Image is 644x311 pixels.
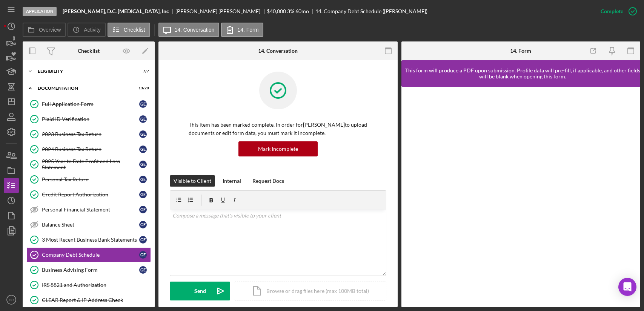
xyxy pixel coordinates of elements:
[78,48,100,54] div: Checklist
[26,187,151,202] a: Credit Report AuthorizationGE
[42,252,139,258] div: Company Debt Schedule
[26,127,151,142] a: 2023 Business Tax ReturnGE
[4,292,19,307] button: CC
[26,112,151,127] a: Plaid ID VerificationGE
[42,237,139,243] div: 3 Most Recent Business Bank Statements
[42,222,139,228] div: Balance Sheet
[223,175,241,187] div: Internal
[295,8,309,14] div: 60 mo
[593,4,640,19] button: Complete
[42,101,139,107] div: Full Application Form
[252,175,284,187] div: Request Docs
[139,266,147,274] div: G E
[258,48,298,54] div: 14. Conversation
[68,23,105,37] button: Activity
[124,27,145,33] label: Checklist
[63,8,169,14] b: [PERSON_NAME], D.C. [MEDICAL_DATA], Inc
[174,175,211,187] div: Visible to Client
[510,48,531,54] div: 14. Form
[23,23,66,37] button: Overview
[26,202,151,217] a: Personal Financial StatementGE
[26,293,151,308] a: CLEAR Report & IP Address Check
[139,206,147,213] div: G E
[26,262,151,277] a: Business Advising FormGE
[409,94,634,300] iframe: Lenderfit form
[139,191,147,198] div: G E
[238,141,318,156] button: Mark Incomplete
[39,27,61,33] label: Overview
[38,69,130,74] div: Eligibility
[42,131,139,137] div: 2023 Business Tax Return
[170,175,215,187] button: Visible to Client
[26,172,151,187] a: Personal Tax ReturnGE
[42,176,139,182] div: Personal Tax Return
[158,23,220,37] button: 14. Conversation
[38,86,130,90] div: Documentation
[26,247,151,262] a: Company Debt ScheduleGE
[189,121,367,138] p: This item has been marked complete. In order for [PERSON_NAME] to upload documents or edit form d...
[139,146,147,153] div: G E
[175,27,215,33] label: 14. Conversation
[601,4,623,19] div: Complete
[267,8,286,14] span: $40,000
[219,175,245,187] button: Internal
[9,298,14,302] text: CC
[42,267,139,273] div: Business Advising Form
[139,251,147,259] div: G E
[139,130,147,138] div: G E
[139,221,147,228] div: G E
[405,67,641,80] div: This form will produce a PDF upon submission. Profile data will pre-fill, if applicable, and othe...
[26,232,151,247] a: 3 Most Recent Business Bank StatementsGE
[139,100,147,108] div: G E
[194,282,206,300] div: Send
[237,27,258,33] label: 14. Form
[139,236,147,244] div: G E
[221,23,263,37] button: 14. Form
[108,23,150,37] button: Checklist
[249,175,288,187] button: Request Docs
[170,282,230,300] button: Send
[42,158,139,170] div: 2025 Year to Date Profit and Loss Statement
[23,7,57,16] div: Application
[139,161,147,168] div: G E
[315,8,427,14] div: 14. Company Debt Schedule ([PERSON_NAME])
[139,115,147,123] div: G E
[26,217,151,232] a: Balance SheetGE
[258,141,298,156] div: Mark Incomplete
[135,69,149,74] div: 7 / 7
[26,157,151,172] a: 2025 Year to Date Profit and Loss StatementGE
[618,278,636,296] div: Open Intercom Messenger
[42,116,139,122] div: Plaid ID Verification
[84,27,100,33] label: Activity
[139,176,147,183] div: G E
[287,8,294,14] div: 3 %
[42,146,139,152] div: 2024 Business Tax Return
[26,142,151,157] a: 2024 Business Tax ReturnGE
[135,86,149,90] div: 13 / 20
[42,282,151,288] div: IRS 8821 and Authorization
[42,207,139,213] div: Personal Financial Statement
[26,97,151,112] a: Full Application FormGE
[42,192,139,198] div: Credit Report Authorization
[26,277,151,293] a: IRS 8821 and Authorization
[42,297,151,303] div: CLEAR Report & IP Address Check
[175,8,267,14] div: [PERSON_NAME] [PERSON_NAME]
